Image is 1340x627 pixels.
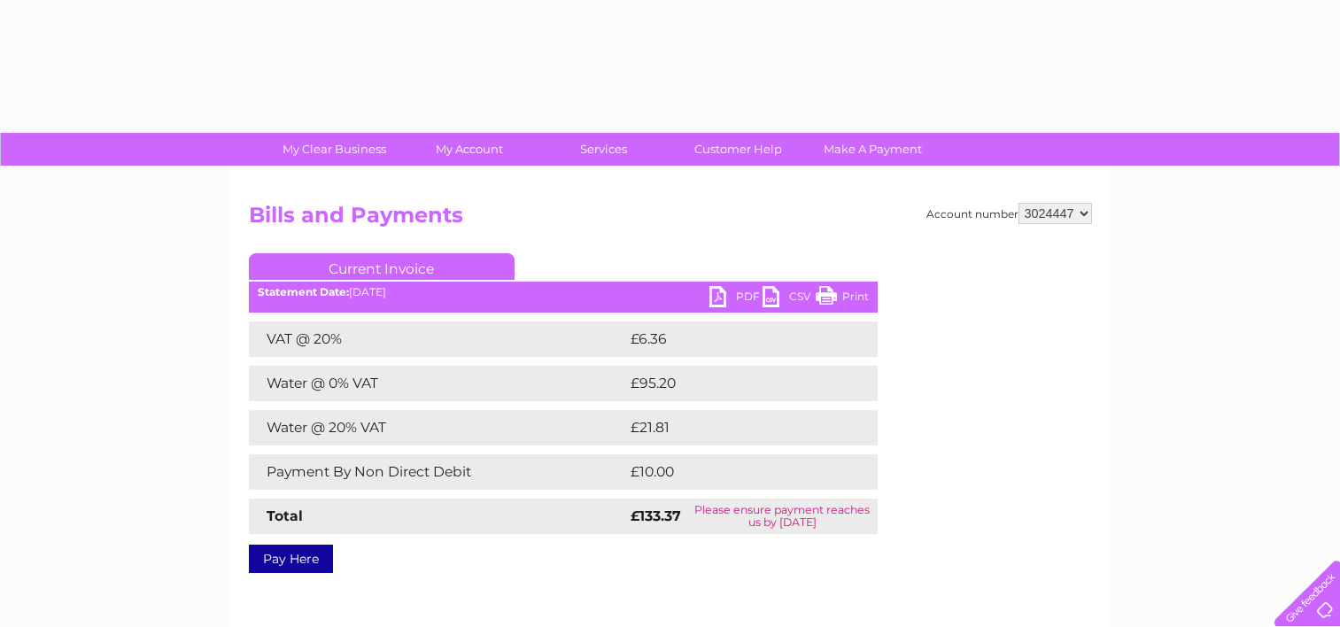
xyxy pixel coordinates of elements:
td: £95.20 [626,366,842,401]
a: Current Invoice [249,253,515,280]
a: Pay Here [249,545,333,573]
div: [DATE] [249,286,878,298]
a: Services [531,133,677,166]
a: Make A Payment [800,133,946,166]
a: My Clear Business [261,133,407,166]
td: Water @ 20% VAT [249,410,626,445]
b: Statement Date: [258,285,349,298]
td: Please ensure payment reaches us by [DATE] [687,499,878,534]
a: Print [816,286,869,312]
td: £10.00 [626,454,841,490]
td: Water @ 0% VAT [249,366,626,401]
a: CSV [763,286,816,312]
h2: Bills and Payments [249,203,1092,236]
td: VAT @ 20% [249,321,626,357]
a: PDF [709,286,763,312]
strong: £133.37 [631,507,681,524]
td: £21.81 [626,410,839,445]
a: My Account [396,133,542,166]
a: Customer Help [665,133,811,166]
td: £6.36 [626,321,836,357]
div: Account number [926,203,1092,224]
strong: Total [267,507,303,524]
td: Payment By Non Direct Debit [249,454,626,490]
